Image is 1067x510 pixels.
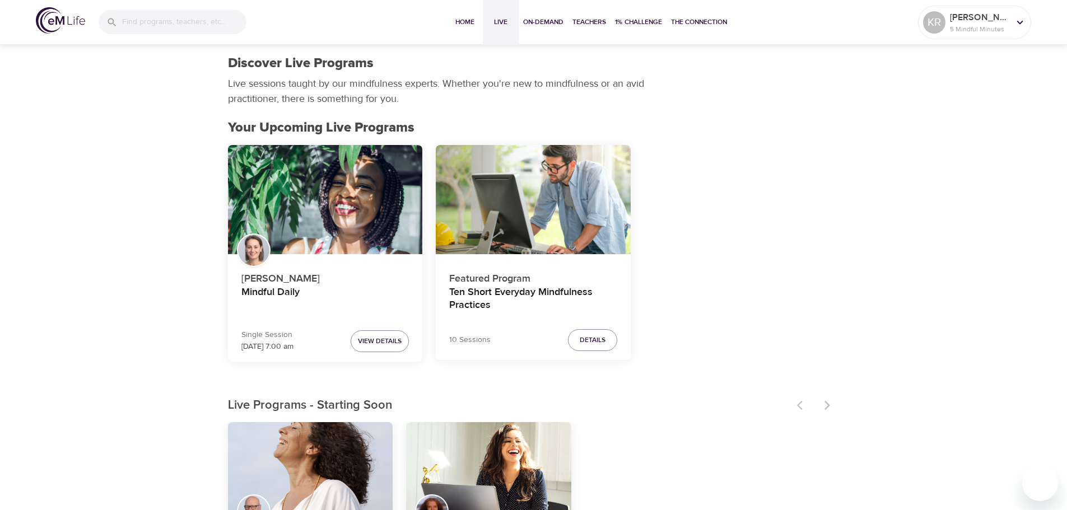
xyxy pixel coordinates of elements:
[241,341,293,353] p: [DATE] 7:00 am
[580,334,605,346] span: Details
[449,334,491,346] p: 10 Sessions
[436,145,631,255] button: Ten Short Everyday Mindfulness Practices
[572,16,606,28] span: Teachers
[351,330,409,352] button: View Details
[228,120,840,136] h2: Your Upcoming Live Programs
[671,16,727,28] span: The Connection
[923,11,945,34] div: KR
[122,10,246,34] input: Find programs, teachers, etc...
[568,329,617,351] button: Details
[228,396,790,415] p: Live Programs - Starting Soon
[241,286,409,313] h4: Mindful Daily
[228,76,648,106] p: Live sessions taught by our mindfulness experts. Whether you're new to mindfulness or an avid pra...
[950,24,1009,34] p: 5 Mindful Minutes
[358,335,402,347] span: View Details
[241,329,293,341] p: Single Session
[449,266,617,286] p: Featured Program
[228,145,423,255] button: Mindful Daily
[241,266,409,286] p: [PERSON_NAME]
[449,286,617,313] h4: Ten Short Everyday Mindfulness Practices
[36,7,85,34] img: logo
[451,16,478,28] span: Home
[228,55,374,72] h1: Discover Live Programs
[615,16,662,28] span: 1% Challenge
[950,11,1009,24] p: [PERSON_NAME]
[487,16,514,28] span: Live
[523,16,563,28] span: On-Demand
[1022,465,1058,501] iframe: Button to launch messaging window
